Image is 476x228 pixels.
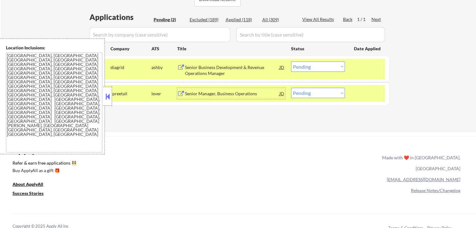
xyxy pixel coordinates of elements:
[262,17,294,23] div: All (309)
[190,17,221,23] div: Excluded (189)
[13,167,75,175] a: Buy ApplyAll as a gift 🎁
[185,91,279,97] div: Senior Manager, Business Operations
[13,181,52,189] a: About ApplyAll
[387,177,460,182] a: [EMAIL_ADDRESS][DOMAIN_NAME]
[380,152,460,174] div: Made with ❤️ in [GEOGRAPHIC_DATA], [GEOGRAPHIC_DATA]
[291,43,345,54] div: Status
[279,62,285,73] div: JD
[13,190,52,198] a: Success Stories
[13,145,55,155] div: ApplyAll
[13,168,75,173] div: Buy ApplyAll as a gift 🎁
[411,188,460,193] a: Release Notes/Changelog
[154,17,185,23] div: Pending (2)
[185,64,279,77] div: Senior Business Development & Revenue Operations Manager
[13,181,43,187] u: About ApplyAll
[302,16,336,22] div: View All Results
[151,46,177,52] div: ATS
[279,88,285,99] div: JD
[110,91,151,97] div: spreetail
[177,46,285,52] div: Title
[236,27,385,42] input: Search by title (case sensitive)
[357,16,371,22] div: 1 / 1
[90,13,151,21] div: Applications
[13,161,251,167] a: Refer & earn free applications 👯‍♀️
[371,16,381,22] div: Next
[226,17,257,23] div: Applied (118)
[13,191,44,196] u: Success Stories
[151,91,177,97] div: lever
[354,46,381,52] div: Date Applied
[151,64,177,71] div: ashby
[90,27,230,42] input: Search by company (case sensitive)
[110,64,151,71] div: diagrid
[6,45,102,51] div: Location Inclusions:
[110,46,151,52] div: Company
[343,16,353,22] div: Back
